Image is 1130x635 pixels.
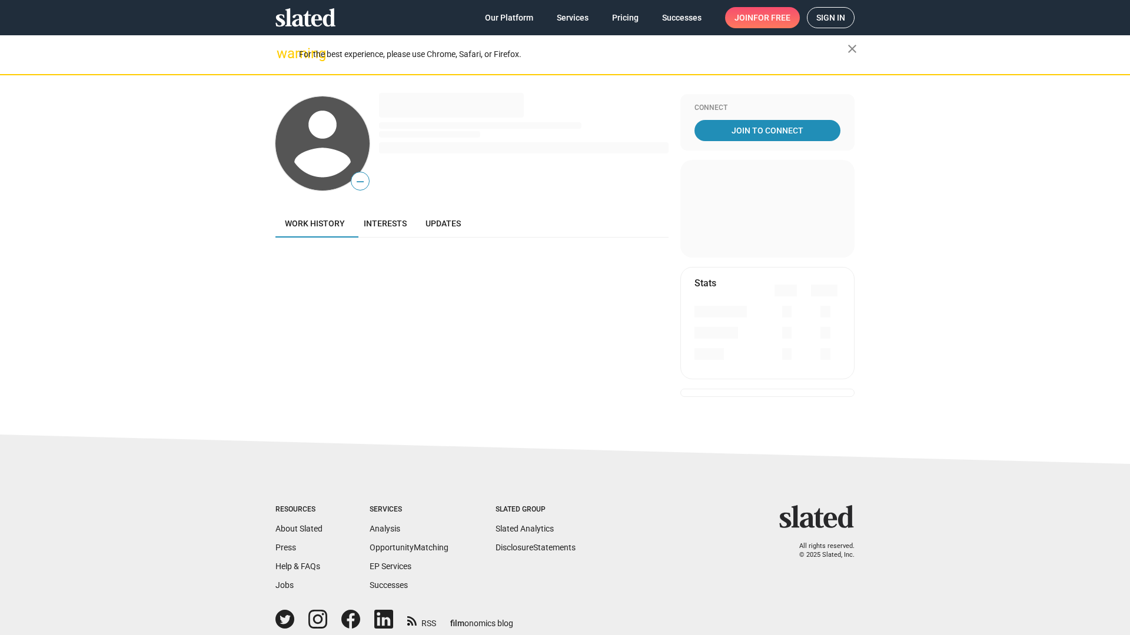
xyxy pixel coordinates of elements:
span: Updates [426,219,461,228]
span: film [450,619,464,628]
a: filmonomics blog [450,609,513,629]
a: DisclosureStatements [496,543,576,552]
span: Work history [285,219,345,228]
span: — [351,174,369,189]
div: Resources [275,505,323,514]
a: Services [547,7,598,28]
a: Joinfor free [725,7,800,28]
span: Sign in [816,8,845,28]
span: Join [734,7,790,28]
div: Slated Group [496,505,576,514]
span: Our Platform [485,7,533,28]
a: RSS [407,611,436,629]
a: Jobs [275,580,294,590]
div: For the best experience, please use Chrome, Safari, or Firefox. [299,46,847,62]
span: Interests [364,219,407,228]
div: Connect [694,103,840,113]
a: OpportunityMatching [370,543,448,552]
a: Slated Analytics [496,524,554,533]
a: Pricing [603,7,648,28]
mat-icon: close [845,42,859,56]
a: EP Services [370,562,411,571]
mat-icon: warning [277,46,291,61]
span: Services [557,7,589,28]
a: Successes [370,580,408,590]
a: Sign in [807,7,855,28]
a: Join To Connect [694,120,840,141]
a: Press [275,543,296,552]
span: Pricing [612,7,639,28]
div: Services [370,505,448,514]
a: Help & FAQs [275,562,320,571]
p: All rights reserved. © 2025 Slated, Inc. [787,542,855,559]
span: Join To Connect [697,120,838,141]
a: Work history [275,209,354,238]
a: About Slated [275,524,323,533]
a: Our Platform [476,7,543,28]
a: Analysis [370,524,400,533]
a: Successes [653,7,711,28]
span: Successes [662,7,702,28]
a: Interests [354,209,416,238]
span: for free [753,7,790,28]
a: Updates [416,209,470,238]
mat-card-title: Stats [694,277,716,289]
